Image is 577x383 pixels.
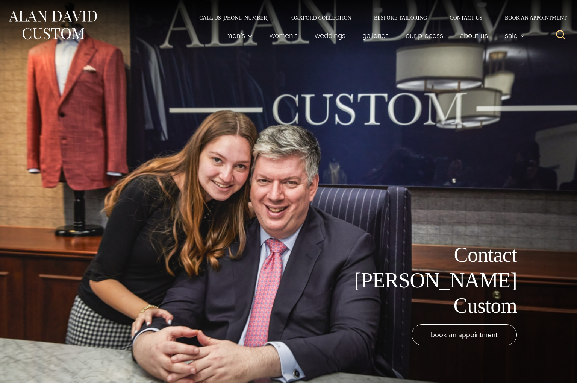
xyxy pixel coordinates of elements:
[261,28,306,43] a: Women’s
[412,324,517,345] a: book an appointment
[218,28,529,43] nav: Primary Navigation
[505,32,525,39] span: Sale
[348,242,517,318] h1: Contact [PERSON_NAME] Custom
[306,28,354,43] a: weddings
[397,28,452,43] a: Our Process
[452,28,497,43] a: About Us
[188,15,280,20] a: Call Us [PHONE_NUMBER]
[354,28,397,43] a: Galleries
[551,26,569,44] button: View Search Form
[363,15,438,20] a: Bespoke Tailoring
[226,32,253,39] span: Men’s
[438,15,494,20] a: Contact Us
[431,329,498,340] span: book an appointment
[280,15,363,20] a: Oxxford Collection
[188,15,569,20] nav: Secondary Navigation
[8,8,98,42] img: Alan David Custom
[494,15,569,20] a: Book an Appointment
